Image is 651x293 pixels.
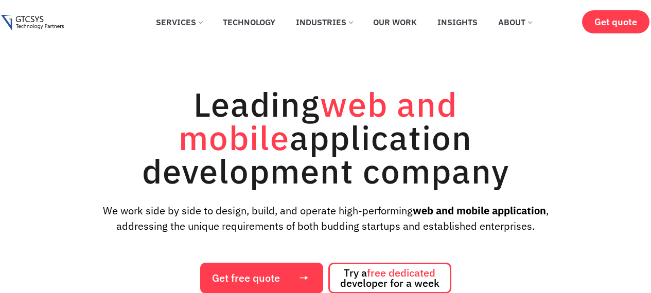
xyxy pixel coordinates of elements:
[430,11,485,33] a: Insights
[212,273,280,283] span: Get free quote
[365,11,425,33] a: Our Work
[179,82,458,159] span: web and mobile
[340,268,439,288] span: Try a developer for a week
[367,266,435,280] span: free dedicated
[215,11,283,33] a: Technology
[288,11,360,33] a: Industries
[413,204,546,217] strong: web and mobile application
[148,11,210,33] a: Services
[1,15,63,31] img: Gtcsys logo
[86,203,565,234] p: We work side by side to design, build, and operate high-performing , addressing the unique requir...
[94,87,557,188] h1: Leading application development company
[490,11,539,33] a: About
[594,16,637,27] span: Get quote
[582,10,649,33] a: Get quote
